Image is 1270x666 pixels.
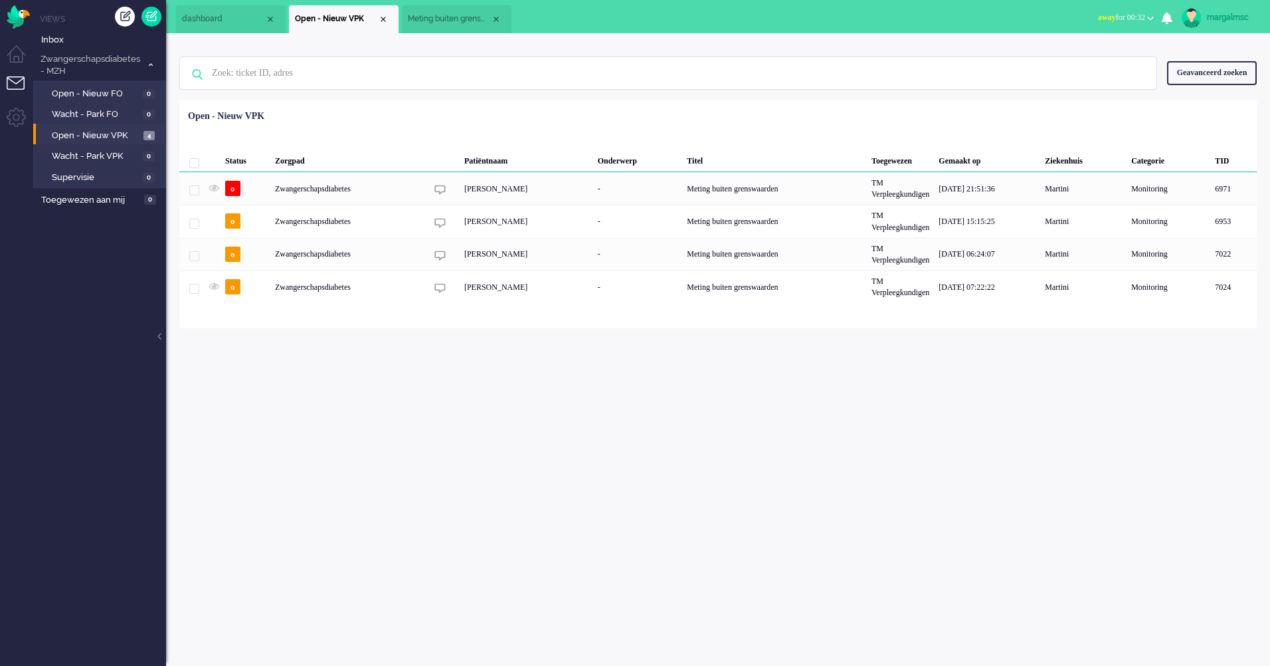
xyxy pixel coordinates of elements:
div: TM Verpleegkundigen [867,271,934,303]
span: Open - Nieuw VPK [295,13,378,25]
div: Martini [1040,271,1127,303]
div: Titel [682,146,867,172]
img: avatar [1182,8,1202,28]
div: Monitoring [1127,172,1210,205]
li: Views [40,13,166,25]
div: Meting buiten grenswaarden [682,172,867,205]
li: Tickets menu [7,76,37,106]
a: Open - Nieuw VPK 4 [39,128,165,142]
img: ic_chat_grey.svg [434,250,446,261]
span: o [225,247,240,262]
div: [PERSON_NAME] [460,205,593,237]
div: - [593,238,683,271]
span: 0 [143,89,155,99]
img: flow_omnibird.svg [7,5,30,29]
span: 4 [143,131,155,141]
li: Dashboard [176,5,286,33]
div: [PERSON_NAME] [460,172,593,205]
div: - [593,172,683,205]
div: Zwangerschapsdiabetes [270,172,426,205]
span: Wacht - Park VPK [52,150,139,163]
button: awayfor 00:32 [1090,8,1162,27]
span: away [1098,13,1116,22]
span: o [225,279,240,294]
span: Supervisie [52,171,139,184]
span: o [225,213,240,229]
a: margalmsc [1179,8,1257,28]
span: 0 [143,152,155,162]
div: Onderwerp [593,146,683,172]
a: Toegewezen aan mij 0 [39,192,166,207]
div: 6953 [179,205,1257,237]
div: Meting buiten grenswaarden [682,238,867,271]
div: Categorie [1127,146,1210,172]
input: Zoek: ticket ID, adres [202,57,1138,89]
div: [PERSON_NAME] [460,238,593,271]
li: awayfor 00:32 [1090,4,1162,33]
span: Meting buiten grenswaarden [408,13,491,25]
a: Quick Ticket [141,7,161,27]
div: Martini [1040,238,1127,271]
div: Open - Nieuw VPK [188,110,264,123]
a: Omnidesk [7,9,30,19]
div: Zorgpad [270,146,426,172]
span: Open - Nieuw FO [52,88,139,100]
div: TM Verpleegkundigen [867,172,934,205]
span: for 00:32 [1098,13,1145,22]
div: Zwangerschapsdiabetes [270,271,426,303]
span: dashboard [182,13,265,25]
div: Meting buiten grenswaarden [682,271,867,303]
div: Patiëntnaam [460,146,593,172]
div: - [593,205,683,237]
div: Meting buiten grenswaarden [682,205,867,237]
a: Wacht - Park VPK 0 [39,148,165,163]
div: [PERSON_NAME] [460,271,593,303]
div: 7024 [179,271,1257,303]
div: Close tab [378,14,389,25]
div: Zwangerschapsdiabetes [270,238,426,271]
div: [DATE] 15:15:25 [934,205,1040,237]
div: TM Verpleegkundigen [867,238,934,271]
img: ic-search-icon.svg [180,57,215,92]
div: Close tab [265,14,276,25]
div: Geavanceerd zoeken [1167,61,1257,84]
div: 7022 [1210,238,1257,271]
a: Inbox [39,32,166,47]
span: o [225,181,240,196]
div: Toegewezen [867,146,934,172]
div: TID [1210,146,1257,172]
div: 6971 [179,172,1257,205]
span: 0 [143,110,155,120]
img: ic_chat_grey.svg [434,217,446,229]
div: - [593,271,683,303]
div: 6953 [1210,205,1257,237]
span: Toegewezen aan mij [41,194,140,207]
div: Close tab [491,14,501,25]
div: Martini [1040,205,1127,237]
li: Admin menu [7,108,37,138]
div: 6971 [1210,172,1257,205]
div: Gemaakt op [934,146,1040,172]
span: Wacht - Park FO [52,108,139,121]
div: [DATE] 07:22:22 [934,271,1040,303]
span: Zwangerschapsdiabetes - MZH [39,53,141,78]
div: 7024 [1210,271,1257,303]
img: ic_chat_grey.svg [434,184,446,195]
div: [DATE] 06:24:07 [934,238,1040,271]
img: ic_chat_grey.svg [434,282,446,294]
li: 7024 [402,5,511,33]
span: 0 [144,195,156,205]
a: Open - Nieuw FO 0 [39,86,165,100]
div: Martini [1040,172,1127,205]
li: Dashboard menu [7,45,37,75]
a: Wacht - Park FO 0 [39,106,165,121]
div: TM Verpleegkundigen [867,205,934,237]
div: Ziekenhuis [1040,146,1127,172]
div: 7022 [179,238,1257,271]
div: Status [221,146,270,172]
li: View [289,5,399,33]
span: 0 [143,173,155,183]
div: Creëer ticket [115,7,135,27]
div: Monitoring [1127,238,1210,271]
div: [DATE] 21:51:36 [934,172,1040,205]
